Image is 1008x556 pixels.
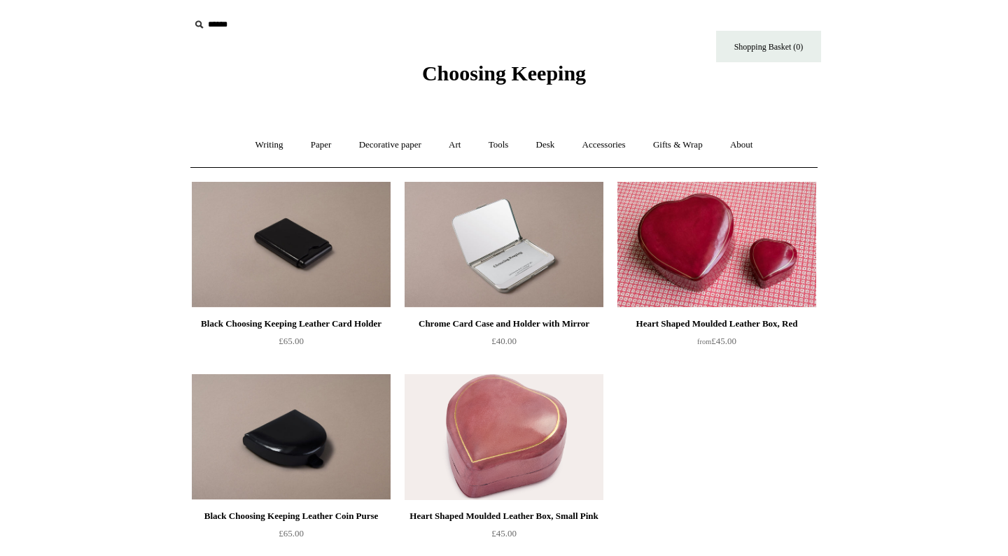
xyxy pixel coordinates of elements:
[405,182,603,308] img: Chrome Card Case and Holder with Mirror
[192,374,391,500] a: Black Choosing Keeping Leather Coin Purse Black Choosing Keeping Leather Coin Purse
[617,182,816,308] a: Heart Shaped Moulded Leather Box, Red Heart Shaped Moulded Leather Box, Red
[405,315,603,373] a: Chrome Card Case and Holder with Mirror £40.00
[279,528,304,539] span: £65.00
[346,127,434,164] a: Decorative paper
[192,374,391,500] img: Black Choosing Keeping Leather Coin Purse
[408,315,600,332] div: Chrome Card Case and Holder with Mirror
[298,127,344,164] a: Paper
[570,127,638,164] a: Accessories
[192,182,391,308] img: Black Choosing Keeping Leather Card Holder
[405,182,603,308] a: Chrome Card Case and Holder with Mirror Chrome Card Case and Holder with Mirror
[476,127,521,164] a: Tools
[640,127,715,164] a: Gifts & Wrap
[697,336,736,346] span: £45.00
[279,336,304,346] span: £65.00
[405,374,603,500] a: Heart Shaped Moulded Leather Box, Small Pink Heart Shaped Moulded Leather Box, Small Pink
[697,338,711,345] span: from
[192,315,391,373] a: Black Choosing Keeping Leather Card Holder £65.00
[716,31,821,62] a: Shopping Basket (0)
[408,508,600,525] div: Heart Shaped Moulded Leather Box, Small Pink
[491,336,517,346] span: £40.00
[192,182,391,308] a: Black Choosing Keeping Leather Card Holder Black Choosing Keeping Leather Card Holder
[621,315,813,332] div: Heart Shaped Moulded Leather Box, Red
[422,73,586,83] a: Choosing Keeping
[436,127,473,164] a: Art
[491,528,517,539] span: £45.00
[195,315,387,332] div: Black Choosing Keeping Leather Card Holder
[422,62,586,85] span: Choosing Keeping
[405,374,603,500] img: Heart Shaped Moulded Leather Box, Small Pink
[243,127,296,164] a: Writing
[617,182,816,308] img: Heart Shaped Moulded Leather Box, Red
[617,315,816,373] a: Heart Shaped Moulded Leather Box, Red from£45.00
[195,508,387,525] div: Black Choosing Keeping Leather Coin Purse
[524,127,568,164] a: Desk
[717,127,766,164] a: About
